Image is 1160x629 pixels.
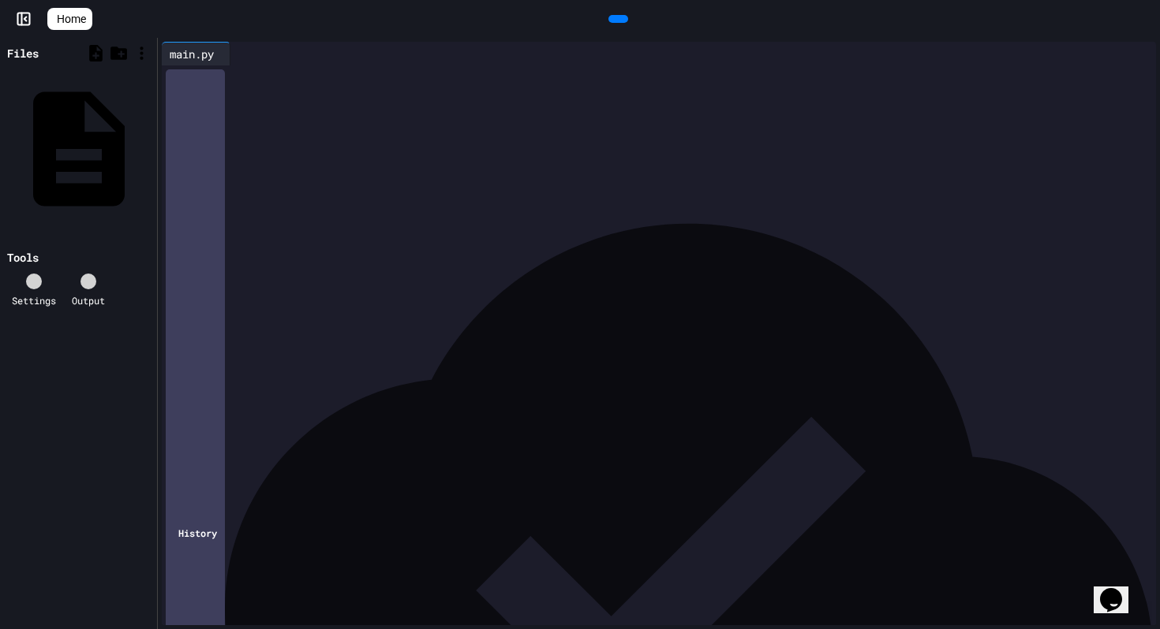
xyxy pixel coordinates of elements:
[162,42,230,65] div: main.py
[162,46,222,62] div: main.py
[1094,566,1144,613] iframe: chat widget
[72,293,105,307] div: Output
[57,11,86,27] span: Home
[12,293,56,307] div: Settings
[7,45,39,61] div: Files
[7,249,39,266] div: Tools
[47,8,92,30] a: Home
